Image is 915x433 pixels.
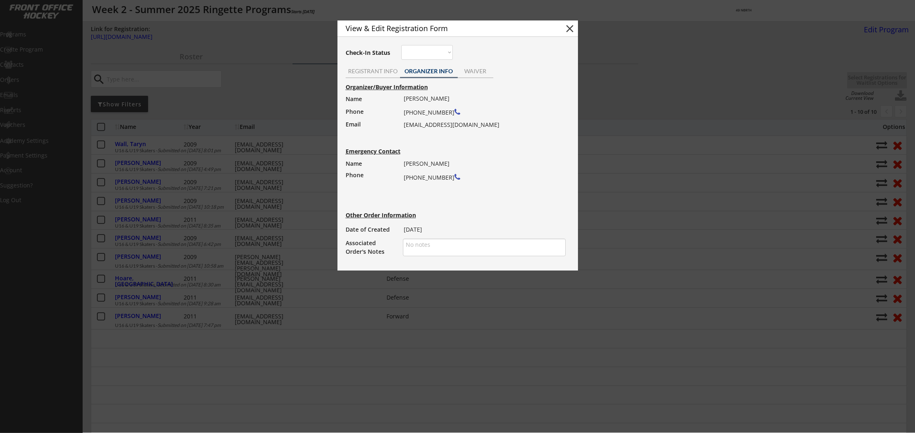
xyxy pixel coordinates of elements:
[346,84,519,90] div: Organizer/Buyer Information
[346,68,400,74] div: REGISTRANT INFO
[400,68,458,74] div: ORGANIZER INFO
[404,93,560,131] div: [PERSON_NAME] [PHONE_NUMBER] [EMAIL_ADDRESS][DOMAIN_NAME]
[346,224,395,235] div: Date of Created
[404,224,560,235] div: [DATE]
[346,239,395,256] div: Associated Order's Notes
[346,93,395,143] div: Name Phone Email
[458,68,493,74] div: WAIVER
[564,23,576,35] button: close
[346,25,549,32] div: View & Edit Registration Form
[346,149,408,154] div: Emergency Contact
[404,158,560,207] div: [PERSON_NAME] [PHONE_NUMBER]
[346,50,392,56] div: Check-In Status
[346,158,395,181] div: Name Phone
[346,212,446,218] div: Other Order Information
